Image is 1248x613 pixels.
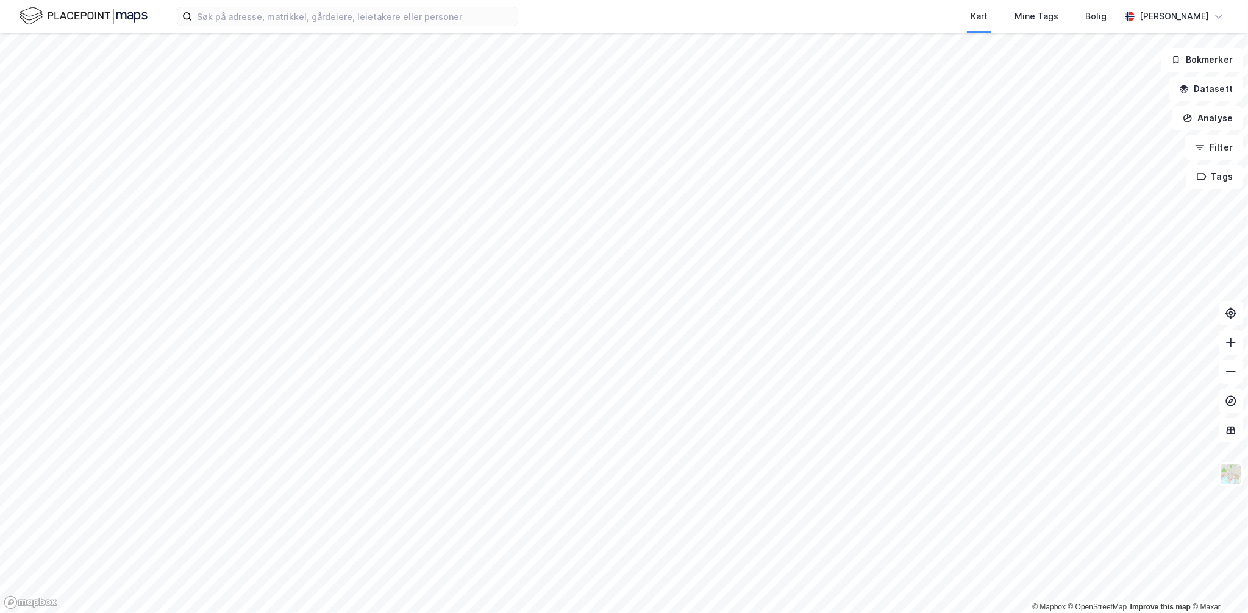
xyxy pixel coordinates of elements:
[1185,135,1243,160] button: Filter
[1032,603,1066,611] a: Mapbox
[1219,462,1243,486] img: Z
[1172,106,1243,130] button: Analyse
[1014,9,1058,24] div: Mine Tags
[192,7,518,26] input: Søk på adresse, matrikkel, gårdeiere, leietakere eller personer
[1085,9,1107,24] div: Bolig
[1139,9,1209,24] div: [PERSON_NAME]
[20,5,148,27] img: logo.f888ab2527a4732fd821a326f86c7f29.svg
[1169,77,1243,101] button: Datasett
[1186,165,1243,189] button: Tags
[971,9,988,24] div: Kart
[1161,48,1243,72] button: Bokmerker
[1187,555,1248,613] div: Kontrollprogram for chat
[1068,603,1127,611] a: OpenStreetMap
[4,595,57,609] a: Mapbox homepage
[1130,603,1191,611] a: Improve this map
[1187,555,1248,613] iframe: Chat Widget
